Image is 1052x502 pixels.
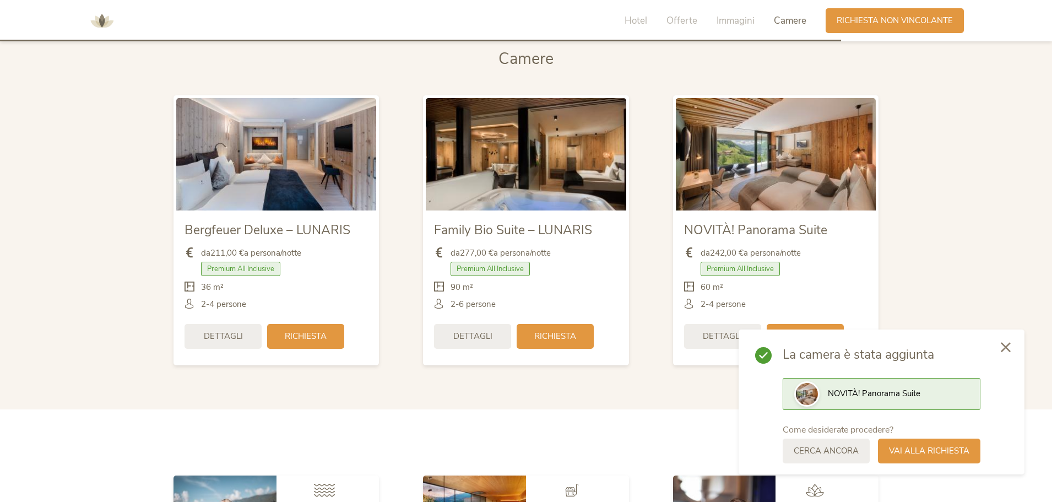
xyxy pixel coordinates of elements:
span: Premium All Inclusive [451,262,530,276]
span: Hotel [625,14,647,27]
span: 60 m² [701,282,723,293]
span: Cerca ancora [794,445,859,457]
span: Family Bio Suite – LUNARIS [434,222,592,239]
span: Bergfeuer Deluxe – LUNARIS [185,222,350,239]
span: Camere [774,14,806,27]
span: Come desiderate procedere? [783,424,893,436]
span: Richiesta [534,331,576,342]
span: 90 m² [451,282,473,293]
span: Premium All Inclusive [201,262,280,276]
span: da a persona/notte [451,247,551,259]
span: 2-4 persone [701,299,746,310]
span: Premium All Inclusive [701,262,780,276]
span: Richiesta non vincolante [837,15,953,26]
b: 277,00 € [460,247,494,258]
span: Richiesta [285,331,327,342]
img: Bergfeuer Deluxe – LUNARIS [176,98,376,210]
span: Offerte [666,14,697,27]
span: Dettagli [204,331,243,342]
span: Dettagli [453,331,492,342]
a: AMONTI & LUNARIS Wellnessresort [85,17,118,24]
img: Preview [796,383,818,405]
span: da a persona/notte [701,247,801,259]
span: 2-6 persone [451,299,496,310]
span: Dettagli [703,331,742,342]
span: Immagini [717,14,755,27]
b: 242,00 € [710,247,744,258]
span: Camere [498,48,554,69]
span: La camera è stata aggiunta [783,346,980,364]
img: AMONTI & LUNARIS Wellnessresort [85,4,118,37]
span: 36 m² [201,282,224,293]
span: Vai alla richiesta [889,445,969,457]
span: NOVITÀ! Panorama Suite [684,222,827,239]
span: 2-4 persone [201,299,246,310]
span: NOVITÀ! Panorama Suite [828,388,920,399]
span: da a persona/notte [201,247,301,259]
b: 211,00 € [210,247,244,258]
img: NOVITÀ! Panorama Suite [676,98,876,210]
img: Family Bio Suite – LUNARIS [426,98,626,210]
